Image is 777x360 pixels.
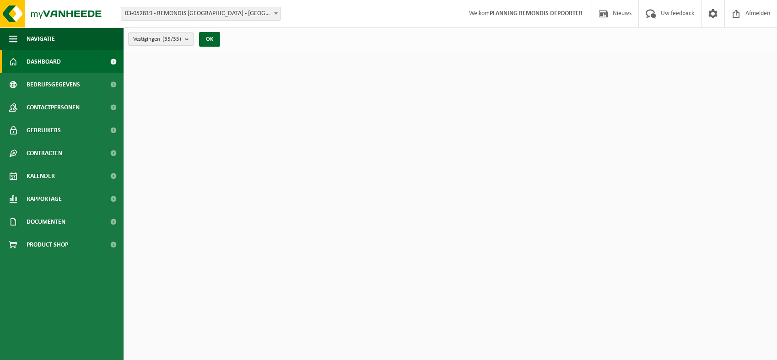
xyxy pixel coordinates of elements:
[27,119,61,142] span: Gebruikers
[199,32,220,47] button: OK
[27,50,61,73] span: Dashboard
[27,96,80,119] span: Contactpersonen
[133,32,181,46] span: Vestigingen
[128,32,194,46] button: Vestigingen(35/35)
[27,210,65,233] span: Documenten
[27,233,68,256] span: Product Shop
[162,36,181,42] count: (35/35)
[27,142,62,165] span: Contracten
[121,7,281,21] span: 03-052819 - REMONDIS WEST-VLAANDEREN - OOSTENDE
[490,10,583,17] strong: PLANNING REMONDIS DEPOORTER
[27,27,55,50] span: Navigatie
[27,73,80,96] span: Bedrijfsgegevens
[121,7,281,20] span: 03-052819 - REMONDIS WEST-VLAANDEREN - OOSTENDE
[27,188,62,210] span: Rapportage
[27,165,55,188] span: Kalender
